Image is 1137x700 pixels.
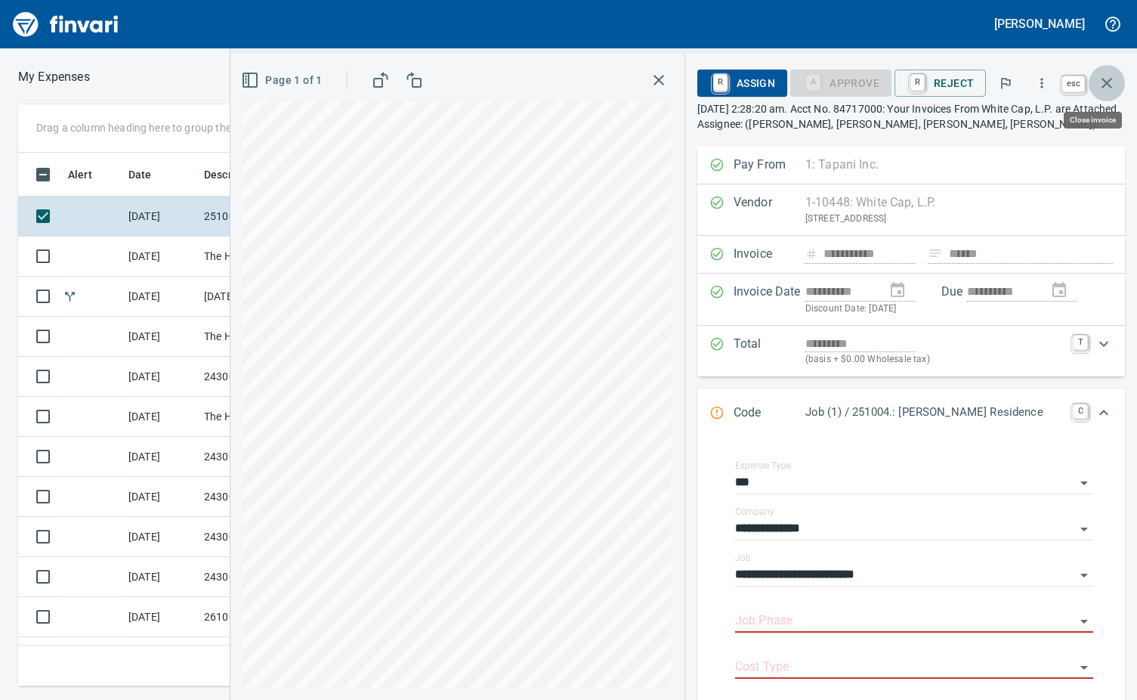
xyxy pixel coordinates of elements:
span: Assign [709,70,775,96]
p: Job (1) / 251004.: [PERSON_NAME] Residence [805,404,1064,421]
td: [DATE] [122,317,198,357]
p: Drag a column heading here to group the table [36,120,258,135]
button: Page 1 of 1 [238,67,328,94]
span: Date [128,166,171,184]
td: 243007 [198,357,334,397]
td: 243007 ACCT 2010-1375781 [198,517,334,557]
span: Description [204,166,261,184]
p: Code [734,404,805,423]
span: Reject [907,70,974,96]
td: [DATE] [122,237,198,277]
span: Split transaction [62,291,78,301]
span: Date [128,166,152,184]
span: Description [204,166,280,184]
button: Open [1074,611,1095,632]
td: The Home Depot #[GEOGRAPHIC_DATA] [198,317,334,357]
label: Company [735,507,774,516]
td: [DATE] [122,637,198,677]
td: 251004 [198,197,334,237]
div: Expand [697,326,1125,376]
td: [DATE] [122,557,198,597]
td: [DATE] [122,517,198,557]
a: R [713,74,728,91]
a: C [1073,404,1088,419]
span: Alert [68,166,92,184]
button: [PERSON_NAME] [990,12,1089,36]
div: Job Phase required [790,76,891,88]
td: The Home Depot #[GEOGRAPHIC_DATA] [198,237,334,277]
label: Expense Type [735,461,791,470]
button: Open [1074,657,1095,678]
td: [DATE] [122,437,198,477]
a: R [910,74,925,91]
button: RReject [894,70,986,97]
span: Page 1 of 1 [244,71,322,90]
td: 261006 [198,597,334,637]
td: The Home Depot #[GEOGRAPHIC_DATA] [198,397,334,437]
button: More [1025,67,1058,100]
td: [DATE] [122,397,198,437]
td: 243008 [198,437,334,477]
button: Open [1074,472,1095,494]
p: My Expenses [18,68,90,86]
td: [DATE] [122,277,198,317]
button: Flag [989,67,1022,100]
p: [DATE] 2:28:20 am. Acct No. 84717000: Your Invoices From White Cap, L.P. are Attached. Assignee: ... [697,101,1125,132]
a: esc [1062,76,1085,92]
label: Job [735,553,751,562]
td: 243008.8251 [198,477,334,517]
span: Alert [68,166,112,184]
td: The Home Depot #[GEOGRAPHIC_DATA] [198,637,334,677]
div: Expand [697,389,1125,438]
td: [DATE] Invoice 243007100225 from Tapani Materials (1-29544) [198,277,334,317]
p: (basis + $0.00 Wholesale tax) [805,352,1064,367]
td: [DATE] [122,477,198,517]
td: [DATE] [122,357,198,397]
button: RAssign [697,70,787,97]
h5: [PERSON_NAME] [994,16,1085,32]
img: Finvari [9,6,122,42]
button: Open [1074,519,1095,540]
p: Total [734,335,805,367]
button: Open [1074,565,1095,586]
td: 243007 ACCT 2010-1380781 [198,557,334,597]
a: T [1073,335,1088,350]
nav: breadcrumb [18,68,90,86]
td: [DATE] [122,197,198,237]
td: [DATE] [122,597,198,637]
